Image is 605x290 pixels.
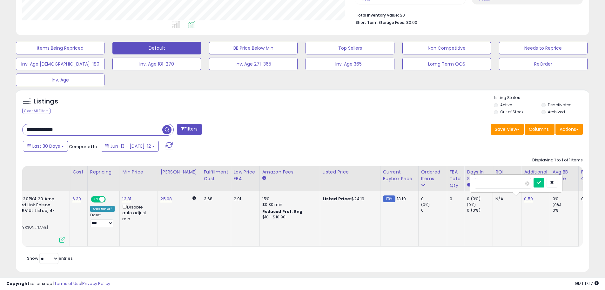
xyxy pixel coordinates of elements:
button: ReOrder [499,58,588,70]
div: 0 [421,208,447,213]
div: 2.91 [234,196,255,202]
small: (0%) [421,202,430,207]
div: Amazon Fees [262,169,317,175]
button: Save View [491,124,524,135]
button: Top Sellers [306,42,394,54]
div: Fulfillable Quantity [581,169,603,182]
li: $0 [356,11,578,18]
div: Cost [72,169,85,175]
label: Active [500,102,512,108]
button: Last 30 Days [23,141,68,152]
button: Items Being Repriced [16,42,104,54]
small: (0%) [467,202,476,207]
div: Low Price FBA [234,169,257,182]
div: seller snap | | [6,281,110,287]
div: FBA Total Qty [450,169,462,189]
div: Fulfillment Cost [204,169,228,182]
div: 0 (0%) [467,196,493,202]
div: Days In Stock [467,169,490,182]
div: ROI [495,169,519,175]
button: Inv. Age 365+ [306,58,394,70]
div: $24.19 [323,196,375,202]
button: Needs to Reprice [499,42,588,54]
div: 3.68 [204,196,226,202]
div: 0% [553,196,578,202]
p: Listing States: [494,95,589,101]
label: Archived [548,109,565,115]
button: Non Competitive [402,42,491,54]
button: Inv. Age [DEMOGRAPHIC_DATA]-180 [16,58,104,70]
div: 0 (0%) [467,208,493,213]
button: Lomg Term OOS [402,58,491,70]
b: Listed Price: [323,196,352,202]
div: Avg BB Share [553,169,576,182]
div: 0 [421,196,447,202]
span: 13.19 [397,196,406,202]
div: 15% [262,196,315,202]
div: Listed Price [323,169,378,175]
div: [PERSON_NAME] [160,169,198,175]
div: 0 [450,196,460,202]
span: Jun-13 - [DATE]-12 [110,143,151,149]
div: Min Price [122,169,155,175]
div: Current Buybox Price [383,169,416,182]
button: Inv. Age [16,74,104,86]
span: ON [91,197,99,202]
div: Displaying 1 to 1 of 1 items [532,157,583,163]
span: OFF [105,197,115,202]
div: $10 - $10.90 [262,215,315,220]
div: Amazon AI * [90,206,115,212]
label: Out of Stock [500,109,523,115]
a: 13.81 [122,196,131,202]
a: 25.08 [160,196,172,202]
h5: Listings [34,97,58,106]
button: Actions [555,124,583,135]
small: Days In Stock. [467,182,471,188]
button: Filters [177,124,202,135]
span: $0.00 [406,19,417,25]
div: 0 [581,196,601,202]
strong: Copyright [6,280,30,286]
small: (0%) [553,202,561,207]
div: $0.30 min [262,202,315,208]
button: Inv. Age 181-270 [112,58,201,70]
a: 0.50 [524,196,533,202]
span: Last 30 Days [32,143,60,149]
div: 0% [553,208,578,213]
span: 2025-08-12 17:17 GMT [575,280,599,286]
button: Default [112,42,201,54]
span: Compared to: [69,144,98,150]
div: Ordered Items [421,169,444,182]
b: Reduced Prof. Rng. [262,209,304,214]
div: Repricing [90,169,117,175]
button: BB Price Below Min [209,42,298,54]
div: Preset: [90,213,115,227]
button: Inv. Age 271-365 [209,58,298,70]
a: Terms of Use [54,280,81,286]
button: Jun-13 - [DATE]-12 [101,141,159,152]
div: N/A [495,196,516,202]
label: Deactivated [548,102,572,108]
span: Columns [529,126,549,132]
div: Additional Cost [524,169,547,182]
a: Privacy Policy [82,280,110,286]
div: Disable auto adjust min [122,203,153,222]
span: Show: entries [27,255,73,261]
a: 6.30 [72,196,81,202]
button: Columns [525,124,555,135]
small: Amazon Fees. [262,175,266,181]
b: Total Inventory Value: [356,12,399,18]
small: FBM [383,195,395,202]
b: Short Term Storage Fees: [356,20,405,25]
div: Clear All Filters [22,108,50,114]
